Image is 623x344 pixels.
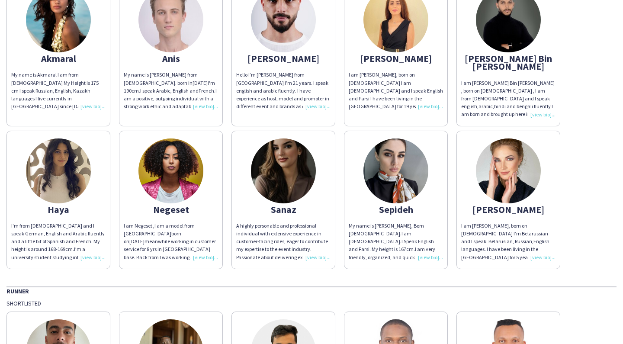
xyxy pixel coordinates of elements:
span: I'm 190cm. [124,80,215,94]
span: I speak Arabic, English and [140,87,199,94]
img: thumb-42205078-6394-42aa-87a1-9da88fb56501.jpg [363,138,428,203]
span: French [199,87,214,94]
div: My name is Akmaral I am from [DEMOGRAPHIC_DATA] My Height is 175 cm I speak Russian, English, Kaz... [11,71,106,110]
div: [PERSON_NAME] Bin [PERSON_NAME] [461,55,556,70]
div: Runner [6,286,617,295]
div: Akmaral [11,55,106,62]
img: thumb-688835faa37ed.jpeg [251,138,316,203]
span: I'm from [DEMOGRAPHIC_DATA] and I speak German, English and Arabic fluently and a little bit of S... [11,222,105,253]
div: [PERSON_NAME] [236,55,331,62]
div: Shortlisted [6,299,617,307]
span: meanwhile working in customer service for 8 yrs in [GEOGRAPHIC_DATA] base. Back from I was workin... [124,238,217,276]
img: thumb-62b088e68088a.jpeg [26,138,91,203]
div: I am [PERSON_NAME] Bin [PERSON_NAME] , born on [DEMOGRAPHIC_DATA] , I am from [DEMOGRAPHIC_DATA] ... [461,79,556,119]
div: [PERSON_NAME] [461,206,556,213]
div: Anis [124,55,218,62]
div: Hello I’m [PERSON_NAME] from [GEOGRAPHIC_DATA] I’m 21 years. I speak english and arabic fluently.... [236,71,331,110]
div: Sepideh [349,206,443,213]
div: A highly personable and professional individual with extensive experience in customer-facing role... [236,222,331,261]
div: Negeset [124,206,218,213]
span: [DATE] [129,238,145,244]
div: [PERSON_NAME] [349,55,443,62]
div: I am [PERSON_NAME], born on [DEMOGRAPHIC_DATA] I am [DEMOGRAPHIC_DATA] and I speak English and Fa... [349,71,443,110]
span: My name is [PERSON_NAME] from [DEMOGRAPHIC_DATA]. born in [124,71,198,86]
span: [DATE] [193,80,208,86]
img: thumb-1679642050641d4dc284058.jpeg [138,138,203,203]
div: Sanaz [236,206,331,213]
div: Haya [11,206,106,213]
div: I am [PERSON_NAME], born on [DEMOGRAPHIC_DATA] I’m Belarussian and I speak: Belarusian, Russian,E... [461,222,556,261]
div: My name is [PERSON_NAME], Born [DEMOGRAPHIC_DATA].I am [DEMOGRAPHIC_DATA].I Speak English and Far... [349,222,443,261]
img: thumb-4bc3096c-6e4d-45b9-91b4-556c0950d42a.jpg [476,138,541,203]
span: I am Negeset ,i am a model from [GEOGRAPHIC_DATA] [124,222,195,237]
